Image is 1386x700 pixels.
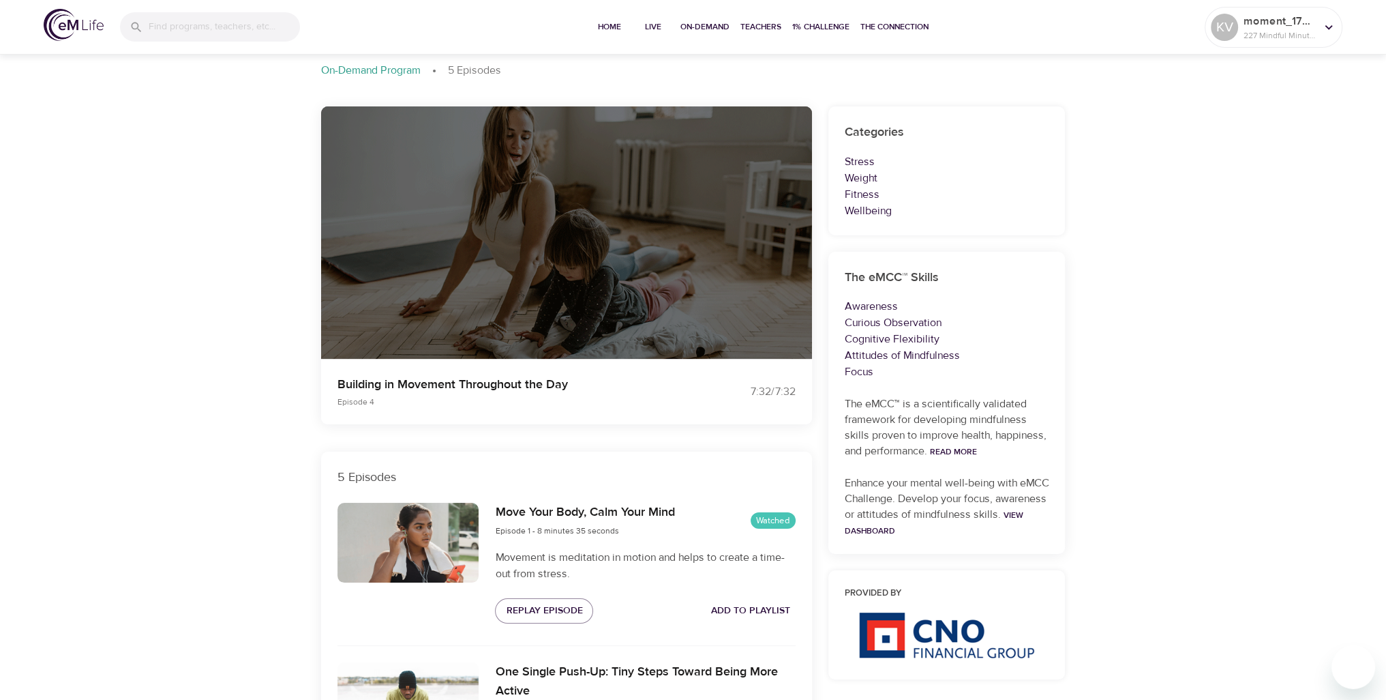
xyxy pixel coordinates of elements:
[495,549,795,582] p: Movement is meditation in motion and helps to create a time-out from stress.
[930,446,977,457] a: Read More
[593,20,626,34] span: Home
[845,587,1049,601] h6: Provided by
[711,602,790,619] span: Add to Playlist
[1211,14,1238,41] div: KV
[149,12,300,42] input: Find programs, teachers, etc...
[495,598,593,624] button: Replay Episode
[792,20,849,34] span: 1% Challenge
[495,525,618,536] span: Episode 1 - 8 minutes 35 seconds
[506,602,582,619] span: Replay Episode
[845,203,1049,219] p: Wellbeing
[693,384,796,400] div: 7:32 / 7:32
[495,503,674,523] h6: Move Your Body, Calm Your Mind
[321,63,1066,79] nav: breadcrumb
[845,170,1049,186] p: Weight
[44,9,104,41] img: logo
[845,268,1049,288] h6: The eMCC™ Skills
[337,375,677,394] p: Building in Movement Throughout the Day
[1244,29,1316,42] p: 227 Mindful Minutes
[845,331,1049,347] p: Cognitive Flexibility
[845,396,1049,459] p: The eMCC™ is a scientifically validated framework for developing mindfulness skills proven to imp...
[448,63,501,78] p: 5 Episodes
[845,347,1049,364] p: Attitudes of Mindfulness
[858,612,1034,658] img: CNO%20logo.png
[637,20,669,34] span: Live
[1244,13,1316,29] p: moment_1755283842
[845,510,1023,536] a: View Dashboard
[845,186,1049,203] p: Fitness
[845,154,1049,170] p: Stress
[845,364,1049,380] p: Focus
[845,123,1049,143] h6: Categories
[337,468,796,486] p: 5 Episodes
[845,298,1049,315] p: Awareness
[706,598,796,624] button: Add to Playlist
[751,514,796,527] span: Watched
[680,20,729,34] span: On-Demand
[845,476,1049,538] p: Enhance your mental well-being with eMCC Challenge. Develop your focus, awareness or attitudes of...
[845,315,1049,331] p: Curious Observation
[740,20,781,34] span: Teachers
[337,396,677,408] p: Episode 4
[321,63,421,78] p: On-Demand Program
[860,20,929,34] span: The Connection
[1331,645,1375,689] iframe: Button to launch messaging window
